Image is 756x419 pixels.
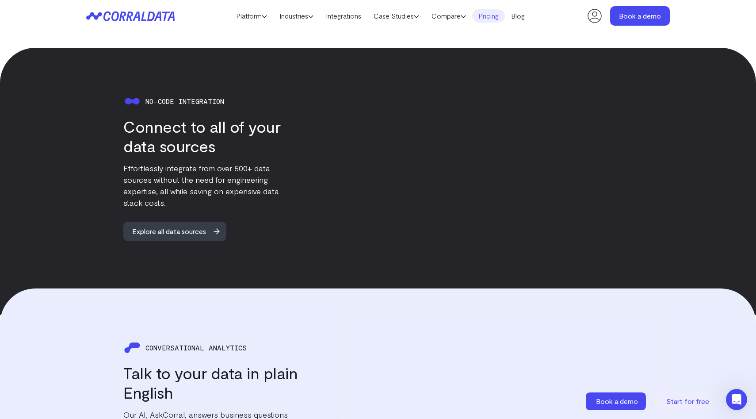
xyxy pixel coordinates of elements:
[425,9,472,23] a: Compare
[145,344,247,352] span: CONVERSATIONAL ANALYTICS
[123,222,215,241] span: Explore all data sources
[320,9,367,23] a: Integrations
[666,397,709,405] span: Start for free
[230,9,273,23] a: Platform
[505,9,531,23] a: Blog
[472,9,505,23] a: Pricing
[123,162,298,208] p: Effortlessly integrate from over 500+ data sources without the need for engineering expertise, al...
[273,9,320,23] a: Industries
[367,9,425,23] a: Case Studies
[610,6,670,26] a: Book a demo
[586,392,648,410] a: Book a demo
[123,117,298,156] h3: Connect to all of your data sources
[596,397,638,405] span: Book a demo
[145,97,224,105] span: No-code integration
[657,392,718,410] a: Start for free
[726,389,747,410] iframe: Intercom live chat
[123,363,298,402] h3: Talk to your data in plain English
[123,222,234,241] a: Explore all data sources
